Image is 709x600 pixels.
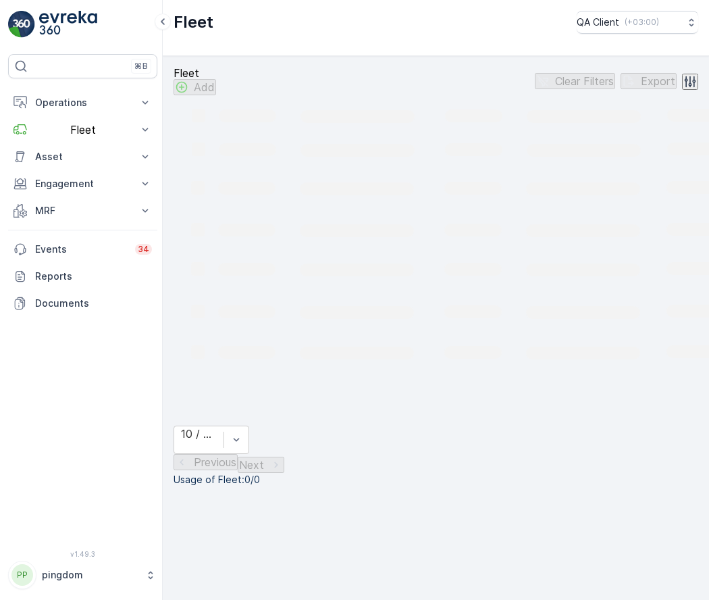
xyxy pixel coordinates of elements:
p: Export [641,75,675,87]
button: Clear Filters [535,73,615,89]
p: Documents [35,297,152,310]
button: Next [238,457,284,473]
p: Next [239,459,264,471]
p: Add [194,81,215,93]
div: PP [11,564,33,586]
p: Reports [35,270,152,283]
p: Operations [35,96,130,109]
button: PPpingdom [8,561,157,589]
span: v 1.49.3 [8,550,157,558]
div: 10 / Page [181,428,217,440]
button: Asset [8,143,157,170]
p: Usage of Fleet : 0/0 [174,473,698,486]
button: QA Client(+03:00) [577,11,698,34]
button: Previous [174,454,238,470]
p: ⌘B [134,61,148,72]
p: Fleet [35,124,130,136]
p: MRF [35,204,130,218]
p: Previous [194,456,236,468]
p: ( +03:00 ) [625,17,659,28]
button: Export [621,73,677,89]
p: Events [35,243,127,256]
button: MRF [8,197,157,224]
p: QA Client [577,16,619,29]
button: Engagement [8,170,157,197]
img: logo_light-DOdMpM7g.png [39,11,97,38]
p: pingdom [42,568,138,582]
a: Documents [8,290,157,317]
p: Fleet [174,67,216,79]
button: Operations [8,89,157,116]
p: 34 [138,244,149,255]
img: logo [8,11,35,38]
p: Asset [35,150,130,164]
button: Fleet [8,116,157,143]
a: Events34 [8,236,157,263]
button: Add [174,79,216,95]
p: Engagement [35,177,130,191]
p: Clear Filters [555,75,614,87]
p: Fleet [174,11,213,33]
a: Reports [8,263,157,290]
